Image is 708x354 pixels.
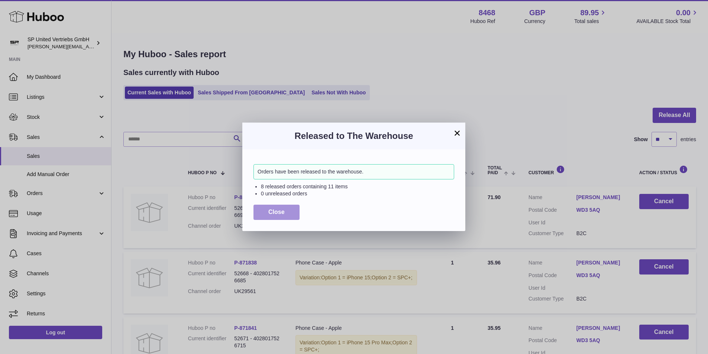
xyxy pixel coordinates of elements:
[261,183,454,190] li: 8 released orders containing 11 items
[268,209,285,215] span: Close
[253,164,454,179] div: Orders have been released to the warehouse.
[261,190,454,197] li: 0 unreleased orders
[453,129,462,137] button: ×
[253,130,454,142] h3: Released to The Warehouse
[253,205,300,220] button: Close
